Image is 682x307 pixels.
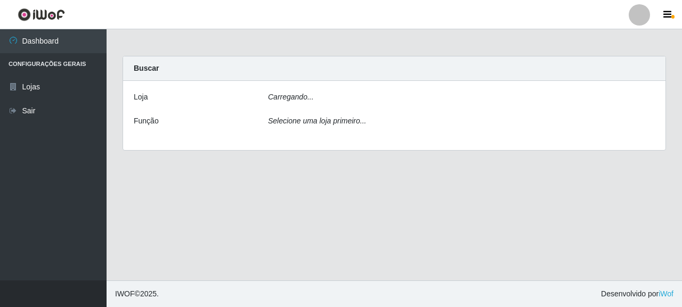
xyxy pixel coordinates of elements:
img: CoreUI Logo [18,8,65,21]
i: Carregando... [268,93,314,101]
label: Função [134,115,159,127]
span: Desenvolvido por [601,288,673,300]
label: Loja [134,92,148,103]
a: iWof [659,289,673,298]
strong: Buscar [134,64,159,72]
i: Selecione uma loja primeiro... [268,117,366,125]
span: © 2025 . [115,288,159,300]
span: IWOF [115,289,135,298]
